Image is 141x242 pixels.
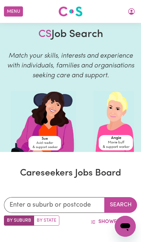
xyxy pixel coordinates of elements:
[104,197,137,213] button: Search
[38,28,103,41] h1: Job Search
[125,6,138,17] button: My Account
[4,197,105,213] input: Enter a suburb or postcode
[4,7,23,17] button: Menu
[86,215,137,228] button: ShowFilters
[58,6,83,17] img: Careseekers logo
[38,29,51,40] span: CS
[98,219,114,224] span: Show
[34,215,59,226] label: Search by state
[115,216,136,237] iframe: Button to launch messaging window
[4,215,34,226] label: Search by suburb/post code
[58,4,83,19] a: Careseekers logo
[5,51,136,81] p: Match your skills, interests and experience with individuals, families and organisations seeking ...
